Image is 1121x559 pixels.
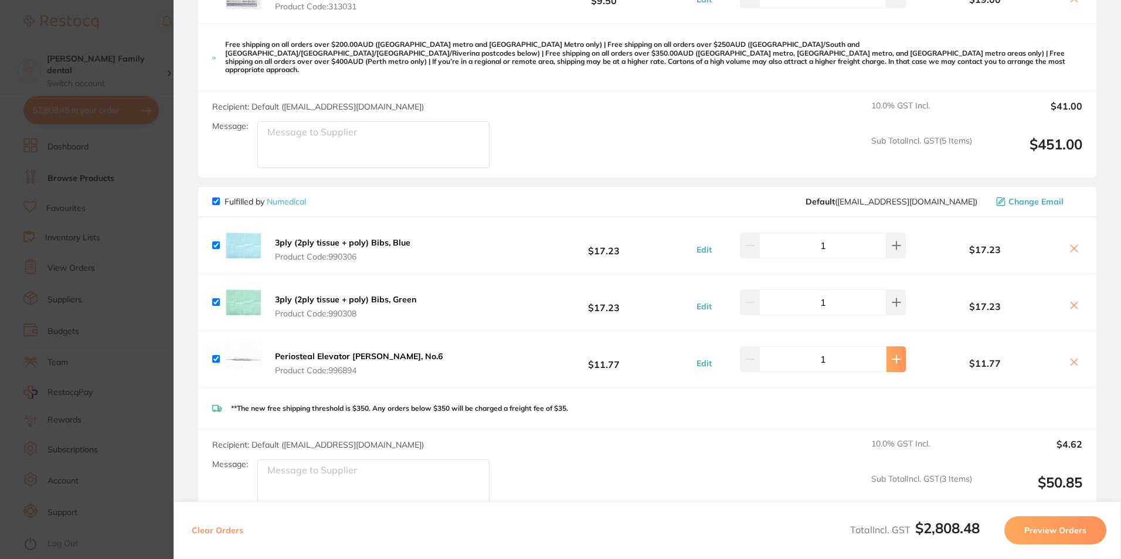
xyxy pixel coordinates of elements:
img: MmIxbDBhaw [225,284,262,321]
span: Total Incl. GST [850,524,980,536]
img: a3JvdHRtNQ [225,227,262,264]
span: Recipient: Default ( [EMAIL_ADDRESS][DOMAIN_NAME] ) [212,101,424,112]
span: 10.0 % GST Incl. [871,439,972,465]
b: $2,808.48 [915,519,980,537]
b: $11.77 [908,358,1061,369]
b: $17.23 [517,291,691,313]
span: Product Code: 990306 [275,252,410,261]
img: ZThsZW8zaw [225,340,262,378]
a: Numedical [267,196,306,207]
span: Product Code: 990308 [275,309,416,318]
p: **The new free shipping threshold is $350. Any orders below $350 will be charged a freight fee of... [231,404,568,413]
b: Periosteal Elevator [PERSON_NAME], No.6 [275,351,443,362]
b: $11.77 [517,348,691,370]
span: 10.0 % GST Incl. [871,101,972,127]
b: Default [806,196,835,207]
b: 3ply (2ply tissue + poly) Bibs, Green [275,294,416,305]
button: 3ply (2ply tissue + poly) Bibs, Blue Product Code:990306 [271,237,414,262]
button: 3ply (2ply tissue + poly) Bibs, Green Product Code:990308 [271,294,420,319]
button: Edit [693,301,715,312]
span: Product Code: 996894 [275,366,443,375]
b: $17.23 [908,244,1061,255]
output: $50.85 [981,474,1082,506]
span: Product Code: 313031 [275,2,481,11]
b: $17.23 [517,234,691,256]
button: Edit [693,244,715,255]
output: $451.00 [981,136,1082,168]
b: 3ply (2ply tissue + poly) Bibs, Blue [275,237,410,248]
button: Edit [693,358,715,369]
button: Periosteal Elevator [PERSON_NAME], No.6 Product Code:996894 [271,351,446,376]
span: orders@numedical.com.au [806,197,977,206]
output: $41.00 [981,101,1082,127]
button: Change Email [993,196,1082,207]
span: Sub Total Incl. GST ( 5 Items) [871,136,972,168]
label: Message: [212,121,248,131]
button: Clear Orders [188,516,247,544]
p: Fulfilled by [225,197,306,206]
p: Free shipping on all orders over $200.00AUD ([GEOGRAPHIC_DATA] metro and [GEOGRAPHIC_DATA] Metro ... [225,40,1082,74]
button: Preview Orders [1004,516,1106,544]
output: $4.62 [981,439,1082,465]
span: Change Email [1008,197,1064,206]
span: Sub Total Incl. GST ( 3 Items) [871,474,972,506]
label: Message: [212,459,248,469]
span: Recipient: Default ( [EMAIL_ADDRESS][DOMAIN_NAME] ) [212,439,424,450]
b: $17.23 [908,301,1061,312]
